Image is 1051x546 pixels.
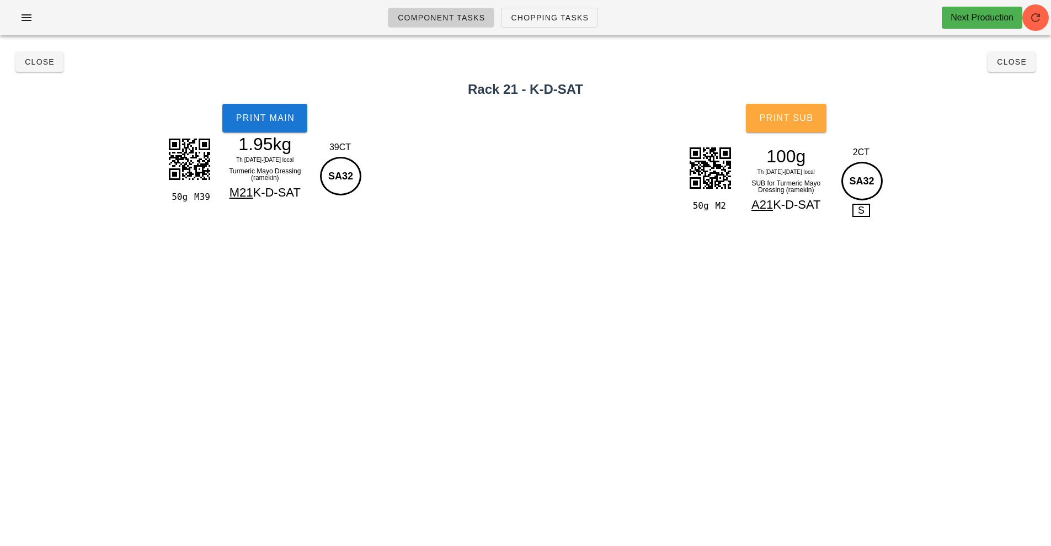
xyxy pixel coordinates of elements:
span: M21 [230,185,253,199]
div: M39 [190,190,212,204]
div: 1.95kg [217,136,313,152]
button: Print Sub [746,104,826,132]
span: Th [DATE]-[DATE] local [757,169,815,175]
div: SUB for Turmeric Mayo Dressing (ramekin) [738,178,834,195]
div: 100g [738,148,834,165]
div: SA32 [320,157,361,195]
button: Close [988,52,1036,72]
span: Component Tasks [397,13,485,22]
span: Th [DATE]-[DATE] local [236,157,294,163]
div: M2 [711,199,734,213]
span: A21 [751,198,773,211]
img: l9+vCbVmMIAa1PrcjpZxo1H6tIXYWobWoCPBKTgErGqIpVybFdVgh5I6C2vrEzJIQcQEgXCYnzE4GtlhUg5xAIIXPYbkUOIVu... [682,140,738,195]
span: Print Main [235,113,295,123]
span: S [852,204,870,217]
div: 2CT [839,146,884,159]
div: 50g [688,199,711,213]
button: Print Main [222,104,307,132]
h2: Rack 21 - K-D-SAT [7,79,1044,99]
div: 50g [167,190,190,204]
div: SA32 [841,162,883,200]
span: Print Sub [759,113,813,123]
button: Close [15,52,63,72]
span: K-D-SAT [253,185,300,199]
div: 39CT [317,141,363,154]
span: Chopping Tasks [510,13,589,22]
div: Next Production [951,11,1013,24]
a: Chopping Tasks [501,8,598,28]
div: Turmeric Mayo Dressing (ramekin) [217,166,313,183]
span: Close [996,57,1027,66]
span: Close [24,57,55,66]
img: soQOa03bIcIFuyzX30DVttZT4nCtyaAAAAAElFTkSuQmCC [162,131,217,187]
span: K-D-SAT [773,198,820,211]
a: Component Tasks [388,8,494,28]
